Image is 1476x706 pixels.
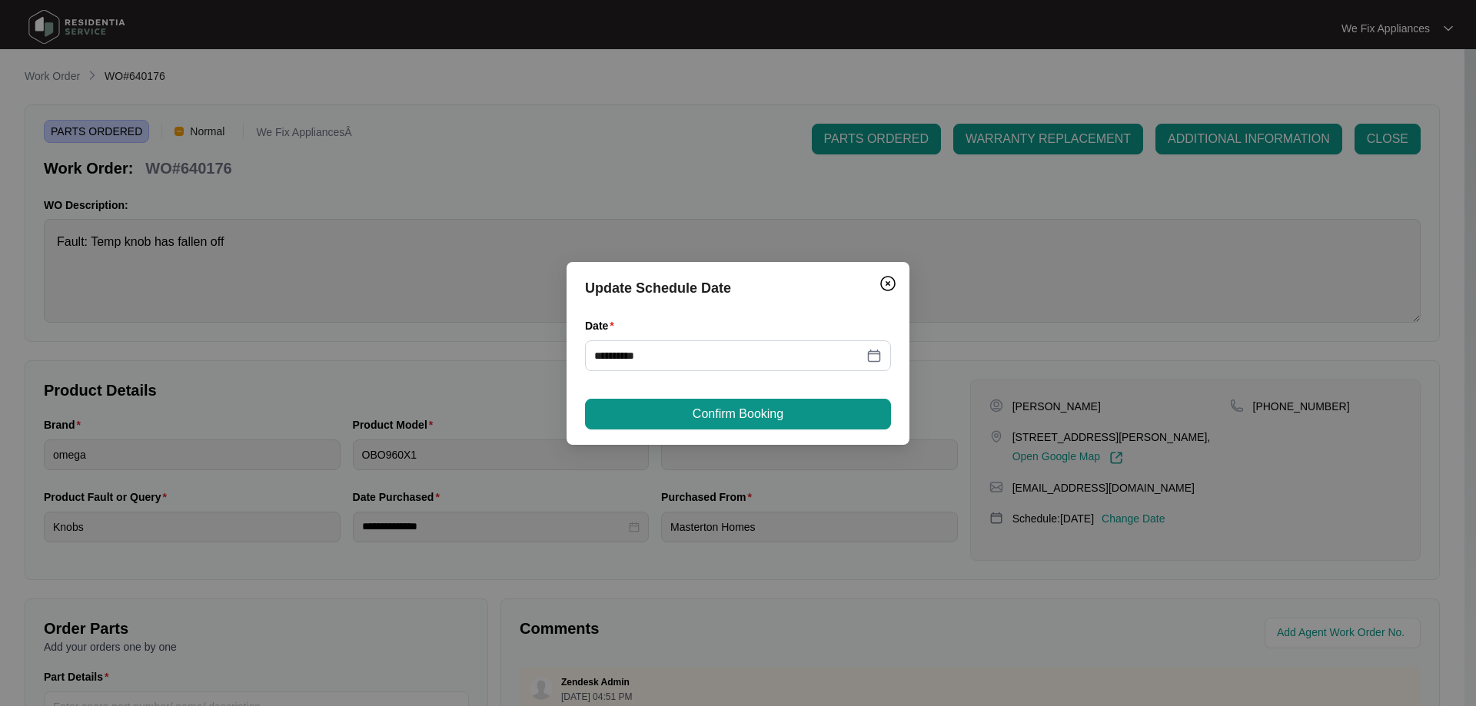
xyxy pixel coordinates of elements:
div: Update Schedule Date [585,277,891,299]
input: Date [594,347,863,364]
button: Close [876,271,900,296]
label: Date [585,318,620,333]
button: Confirm Booking [585,399,891,429]
span: Confirm Booking [693,405,783,423]
img: closeCircle [879,274,897,293]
